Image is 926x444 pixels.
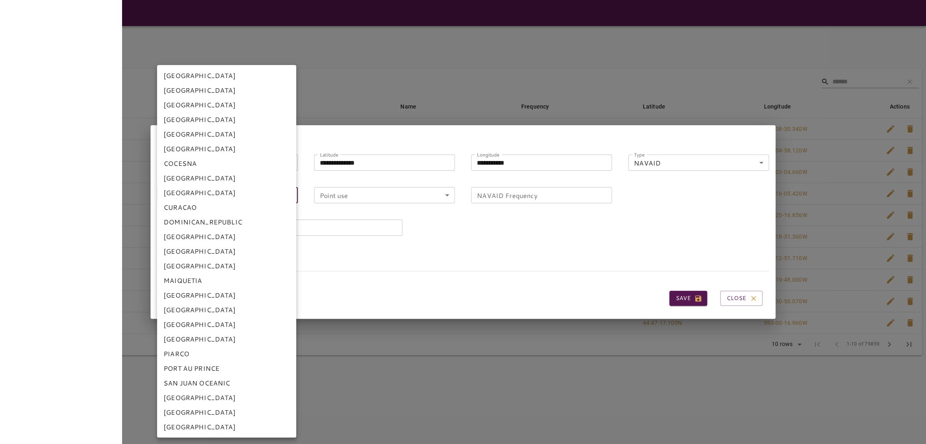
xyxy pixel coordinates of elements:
[157,200,296,215] li: CURACAO
[157,288,296,303] li: [GEOGRAPHIC_DATA]
[157,405,296,420] li: [GEOGRAPHIC_DATA]
[157,303,296,317] li: [GEOGRAPHIC_DATA]
[157,68,296,83] li: [GEOGRAPHIC_DATA]
[157,376,296,390] li: SAN JUAN OCEANIC
[157,244,296,259] li: [GEOGRAPHIC_DATA]
[157,141,296,156] li: [GEOGRAPHIC_DATA]
[157,332,296,346] li: [GEOGRAPHIC_DATA]
[157,112,296,127] li: [GEOGRAPHIC_DATA]
[157,127,296,141] li: [GEOGRAPHIC_DATA]
[157,361,296,376] li: PORT AU PRINCE
[157,390,296,405] li: [GEOGRAPHIC_DATA]
[157,229,296,244] li: [GEOGRAPHIC_DATA]
[157,317,296,332] li: [GEOGRAPHIC_DATA]
[157,420,296,434] li: [GEOGRAPHIC_DATA]
[157,83,296,98] li: [GEOGRAPHIC_DATA]
[157,185,296,200] li: [GEOGRAPHIC_DATA]
[157,156,296,171] li: COCESNA
[157,98,296,112] li: [GEOGRAPHIC_DATA]
[157,273,296,288] li: MAIQUETIA
[157,171,296,185] li: [GEOGRAPHIC_DATA]
[157,259,296,273] li: [GEOGRAPHIC_DATA]
[157,346,296,361] li: PIARCO
[157,215,296,229] li: DOMINICAN_REPUBLIC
